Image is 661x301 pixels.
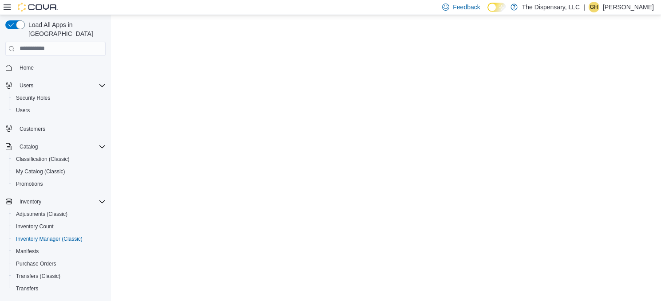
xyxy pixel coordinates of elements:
[12,179,106,189] span: Promotions
[16,260,56,267] span: Purchase Orders
[12,105,106,116] span: Users
[16,168,65,175] span: My Catalog (Classic)
[12,246,42,257] a: Manifests
[25,20,106,38] span: Load All Apps in [GEOGRAPHIC_DATA]
[12,93,106,103] span: Security Roles
[2,195,109,208] button: Inventory
[12,154,73,164] a: Classification (Classic)
[12,154,106,164] span: Classification (Classic)
[20,198,41,205] span: Inventory
[16,123,106,134] span: Customers
[12,271,106,281] span: Transfers (Classic)
[9,282,109,295] button: Transfers
[603,2,654,12] p: [PERSON_NAME]
[16,62,106,73] span: Home
[9,178,109,190] button: Promotions
[453,3,480,12] span: Feedback
[2,61,109,74] button: Home
[16,94,50,102] span: Security Roles
[16,273,60,280] span: Transfers (Classic)
[16,211,67,218] span: Adjustments (Classic)
[9,258,109,270] button: Purchase Orders
[16,80,37,91] button: Users
[16,223,54,230] span: Inventory Count
[20,125,45,133] span: Customers
[589,2,599,12] div: Gillian Hendrix
[12,166,106,177] span: My Catalog (Classic)
[16,141,41,152] button: Catalog
[16,63,37,73] a: Home
[18,3,58,12] img: Cova
[9,245,109,258] button: Manifests
[2,141,109,153] button: Catalog
[9,208,109,220] button: Adjustments (Classic)
[16,124,49,134] a: Customers
[9,220,109,233] button: Inventory Count
[9,104,109,117] button: Users
[590,2,598,12] span: GH
[16,285,38,292] span: Transfers
[12,283,106,294] span: Transfers
[12,234,86,244] a: Inventory Manager (Classic)
[9,153,109,165] button: Classification (Classic)
[16,141,106,152] span: Catalog
[12,283,42,294] a: Transfers
[12,166,69,177] a: My Catalog (Classic)
[12,209,71,219] a: Adjustments (Classic)
[12,105,33,116] a: Users
[16,180,43,188] span: Promotions
[16,156,70,163] span: Classification (Classic)
[16,107,30,114] span: Users
[583,2,585,12] p: |
[12,221,106,232] span: Inventory Count
[20,82,33,89] span: Users
[2,79,109,92] button: Users
[9,233,109,245] button: Inventory Manager (Classic)
[9,92,109,104] button: Security Roles
[16,196,45,207] button: Inventory
[12,271,64,281] a: Transfers (Classic)
[16,196,106,207] span: Inventory
[20,64,34,71] span: Home
[487,3,506,12] input: Dark Mode
[12,221,57,232] a: Inventory Count
[2,122,109,135] button: Customers
[12,179,47,189] a: Promotions
[16,248,39,255] span: Manifests
[12,234,106,244] span: Inventory Manager (Classic)
[16,235,83,242] span: Inventory Manager (Classic)
[12,258,106,269] span: Purchase Orders
[12,209,106,219] span: Adjustments (Classic)
[12,93,54,103] a: Security Roles
[522,2,580,12] p: The Dispensary, LLC
[12,246,106,257] span: Manifests
[9,270,109,282] button: Transfers (Classic)
[20,143,38,150] span: Catalog
[9,165,109,178] button: My Catalog (Classic)
[16,80,106,91] span: Users
[12,258,60,269] a: Purchase Orders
